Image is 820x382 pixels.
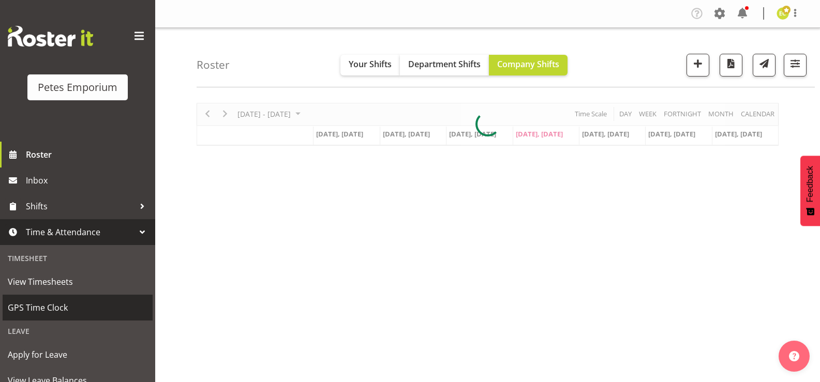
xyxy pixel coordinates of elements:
[720,54,742,77] button: Download a PDF of the roster according to the set date range.
[784,54,807,77] button: Filter Shifts
[800,156,820,226] button: Feedback - Show survey
[408,58,481,70] span: Department Shifts
[789,351,799,361] img: help-xxl-2.png
[3,248,153,269] div: Timesheet
[8,347,147,362] span: Apply for Leave
[340,55,400,75] button: Your Shifts
[349,58,392,70] span: Your Shifts
[8,26,93,47] img: Rosterit website logo
[38,80,117,95] div: Petes Emporium
[3,320,153,342] div: Leave
[3,342,153,368] a: Apply for Leave
[3,269,153,295] a: View Timesheets
[753,54,776,77] button: Send a list of all shifts for the selected filtered period to all rostered employees.
[8,274,147,289] span: View Timesheets
[26,224,135,240] span: Time & Attendance
[26,147,150,162] span: Roster
[400,55,489,75] button: Department Shifts
[26,198,135,214] span: Shifts
[806,166,815,202] span: Feedback
[497,58,559,70] span: Company Shifts
[489,55,568,75] button: Company Shifts
[3,295,153,320] a: GPS Time Clock
[26,173,150,188] span: Inbox
[197,59,230,71] h4: Roster
[8,300,147,315] span: GPS Time Clock
[777,7,789,20] img: emma-croft7499.jpg
[687,54,709,77] button: Add a new shift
